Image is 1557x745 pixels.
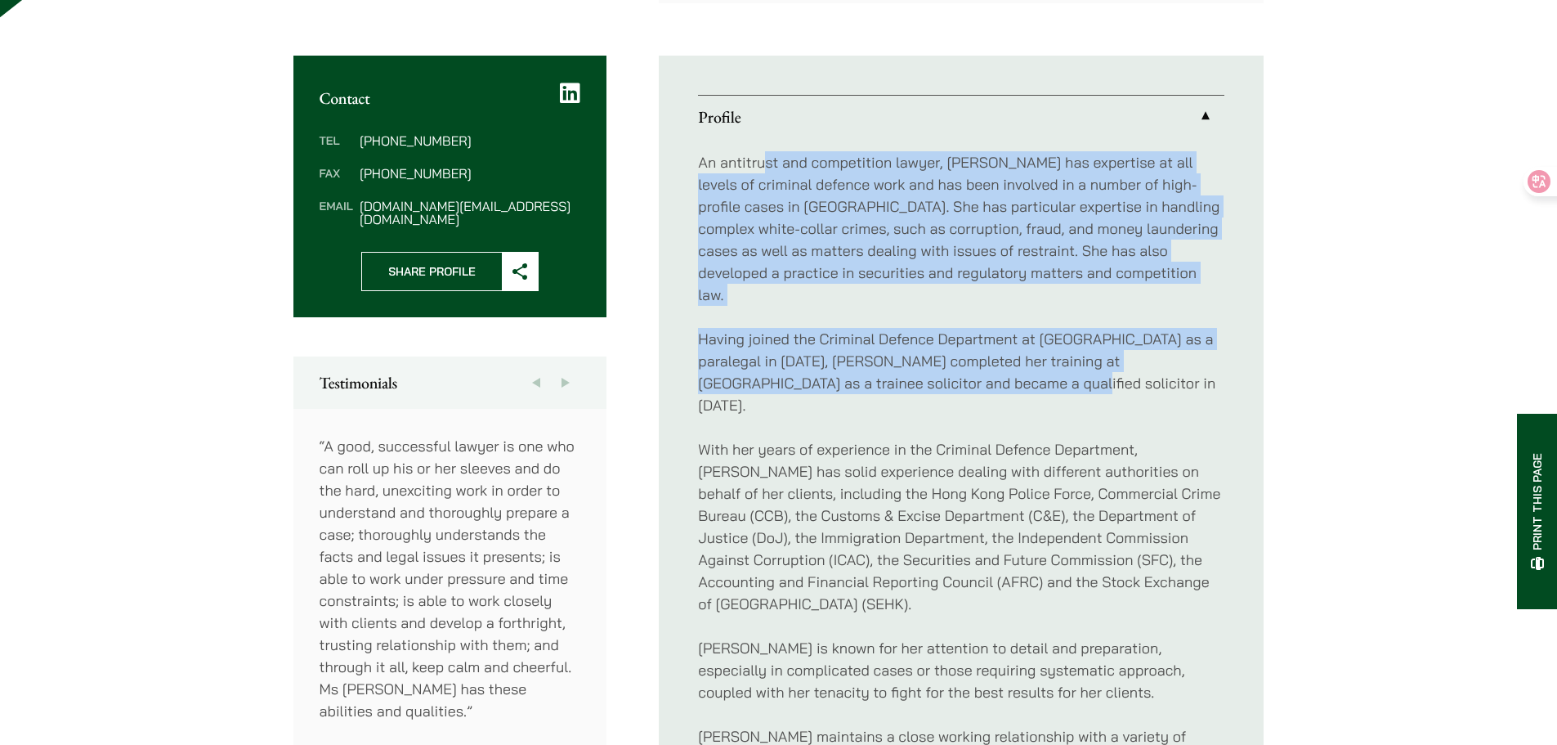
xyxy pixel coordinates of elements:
[698,637,1224,703] p: [PERSON_NAME] is known for her attention to detail and preparation, especially in complicated cas...
[360,134,580,147] dd: [PHONE_NUMBER]
[320,134,353,167] dt: Tel
[360,167,580,180] dd: [PHONE_NUMBER]
[560,82,580,105] a: LinkedIn
[698,438,1224,615] p: With her years of experience in the Criminal Defence Department, [PERSON_NAME] has solid experien...
[698,96,1224,138] a: Profile
[361,252,539,291] button: Share Profile
[320,435,581,722] p: “A good, successful lawyer is one who can roll up his or her sleeves and do the hard, unexciting ...
[320,373,581,393] h2: Testimonials
[551,357,580,409] button: Next
[521,357,551,409] button: Previous
[360,200,580,226] dd: [DOMAIN_NAME][EMAIL_ADDRESS][DOMAIN_NAME]
[320,88,581,108] h2: Contact
[698,151,1224,306] p: An antitrust and competition lawyer, [PERSON_NAME] has expertise at all levels of criminal defenc...
[320,167,353,200] dt: Fax
[698,328,1224,416] p: Having joined the Criminal Defence Department at [GEOGRAPHIC_DATA] as a paralegal in [DATE], [PER...
[362,253,502,290] span: Share Profile
[320,200,353,226] dt: Email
